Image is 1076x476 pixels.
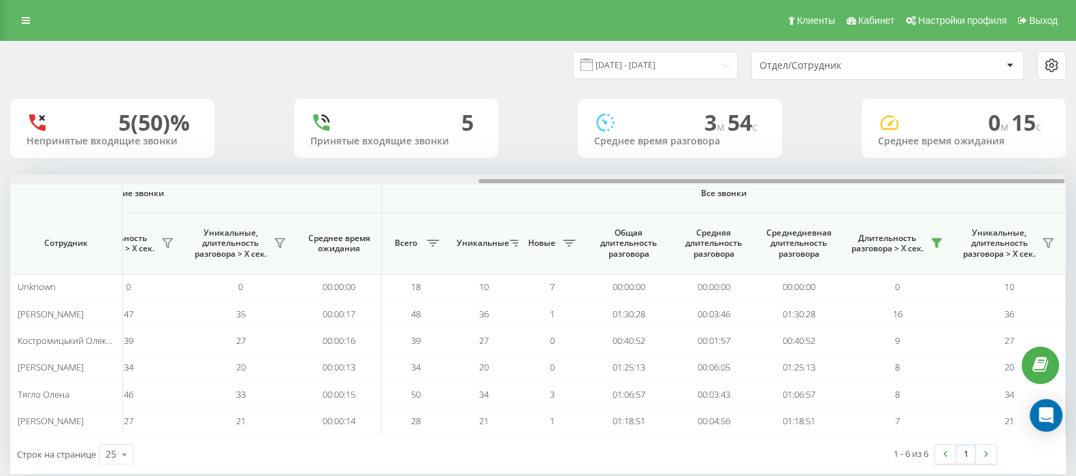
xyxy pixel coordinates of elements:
[479,361,489,373] span: 20
[895,388,900,400] span: 8
[1005,334,1014,347] span: 27
[411,361,421,373] span: 34
[586,328,671,354] td: 00:40:52
[124,334,133,347] span: 39
[1030,399,1062,432] div: Open Intercom Messenger
[717,119,728,134] span: м
[596,227,661,259] span: Общая длительность разговора
[858,15,894,26] span: Кабинет
[895,361,900,373] span: 8
[671,300,756,327] td: 00:03:46
[550,334,555,347] span: 0
[236,415,246,427] span: 21
[766,227,831,259] span: Среднедневная длительность разговора
[18,388,69,400] span: Тягло Олена
[756,354,841,381] td: 01:25:13
[479,281,489,293] span: 10
[960,227,1038,259] span: Уникальные, длительность разговора > Х сек.
[586,300,671,327] td: 01:30:28
[525,238,559,249] span: Новые
[671,328,756,354] td: 00:01:57
[411,334,421,347] span: 39
[238,281,243,293] span: 0
[411,281,421,293] span: 18
[956,445,976,464] a: 1
[586,381,671,407] td: 01:06:57
[671,408,756,434] td: 00:04:56
[895,281,900,293] span: 0
[411,388,421,400] span: 50
[586,274,671,300] td: 00:00:00
[550,281,555,293] span: 7
[411,308,421,320] span: 48
[124,308,133,320] span: 47
[1036,119,1041,134] span: c
[756,408,841,434] td: 01:18:51
[1005,361,1014,373] span: 20
[918,15,1007,26] span: Настройки профиля
[671,354,756,381] td: 00:06:05
[1005,415,1014,427] span: 21
[728,108,757,137] span: 54
[479,388,489,400] span: 34
[760,60,922,72] div: Отдел/Сотрудник
[550,361,555,373] span: 0
[586,354,671,381] td: 01:25:13
[236,388,246,400] span: 33
[124,388,133,400] span: 46
[118,110,190,136] div: 5 (50)%
[297,300,382,327] td: 00:00:17
[1005,308,1014,320] span: 36
[681,227,746,259] span: Средняя длительность разговора
[671,381,756,407] td: 00:03:43
[18,334,131,347] span: Костромицький Олександр
[756,381,841,407] td: 01:06:57
[550,308,555,320] span: 1
[586,408,671,434] td: 01:18:51
[236,361,246,373] span: 20
[191,227,270,259] span: Уникальные, длительность разговора > Х сек.
[17,448,96,460] span: Строк на странице
[236,334,246,347] span: 27
[756,274,841,300] td: 00:00:00
[297,354,382,381] td: 00:00:13
[457,238,506,249] span: Уникальные
[1005,388,1014,400] span: 34
[422,188,1025,199] span: Все звонки
[297,381,382,407] td: 00:00:15
[18,308,84,320] span: [PERSON_NAME]
[797,15,835,26] span: Клиенты
[550,415,555,427] span: 1
[671,274,756,300] td: 00:00:00
[756,300,841,327] td: 01:30:28
[297,408,382,434] td: 00:00:14
[461,110,474,136] div: 5
[704,108,728,137] span: 3
[297,274,382,300] td: 00:00:00
[307,233,371,254] span: Среднее время ожидания
[752,119,757,134] span: c
[479,308,489,320] span: 36
[894,447,928,460] div: 1 - 6 из 6
[18,361,84,373] span: [PERSON_NAME]
[878,136,1049,147] div: Среднее время ожидания
[389,238,423,249] span: Всего
[893,308,902,320] span: 16
[18,281,56,293] span: Unknown
[550,388,555,400] span: 3
[848,233,926,254] span: Длительность разговора > Х сек.
[105,447,116,461] div: 25
[1011,108,1041,137] span: 15
[895,415,900,427] span: 7
[297,328,382,354] td: 00:00:16
[126,281,131,293] span: 0
[479,334,489,347] span: 27
[27,136,198,147] div: Непринятые входящие звонки
[18,415,84,427] span: [PERSON_NAME]
[310,136,482,147] div: Принятые входящие звонки
[124,361,133,373] span: 34
[895,334,900,347] span: 9
[756,328,841,354] td: 00:40:52
[22,238,110,249] span: Сотрудник
[236,308,246,320] span: 35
